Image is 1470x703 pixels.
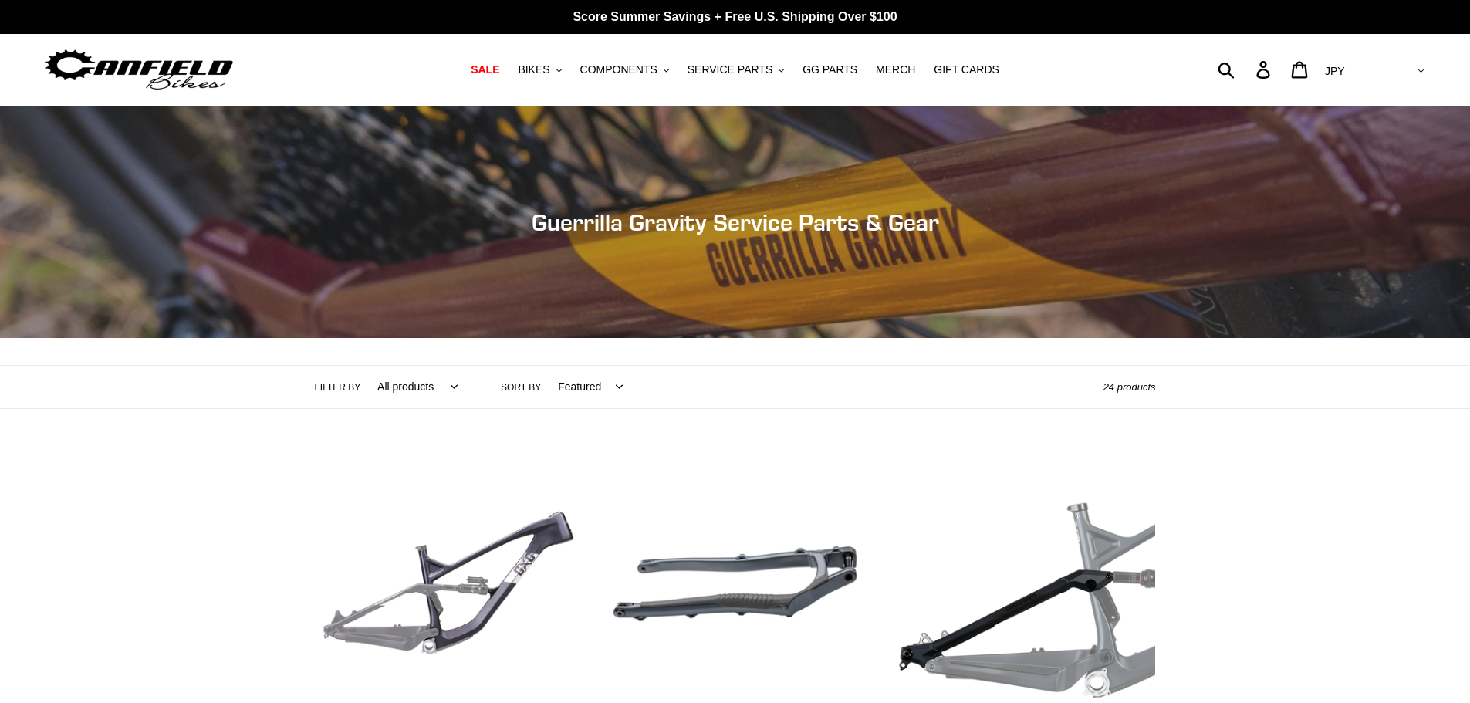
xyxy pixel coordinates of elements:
a: MERCH [868,59,923,80]
button: BIKES [510,59,569,80]
img: Canfield Bikes [42,46,235,94]
label: Filter by [315,380,361,394]
span: 24 products [1103,381,1156,393]
a: GIFT CARDS [926,59,1007,80]
span: SERVICE PARTS [688,63,772,76]
button: SERVICE PARTS [680,59,792,80]
span: COMPONENTS [580,63,657,76]
span: GIFT CARDS [934,63,999,76]
span: GG PARTS [803,63,857,76]
span: BIKES [518,63,549,76]
span: MERCH [876,63,915,76]
input: Search [1226,52,1266,86]
a: SALE [463,59,507,80]
a: GG PARTS [795,59,865,80]
button: COMPONENTS [573,59,677,80]
span: SALE [471,63,499,76]
label: Sort by [501,380,541,394]
span: Guerrilla Gravity Service Parts & Gear [532,208,939,236]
